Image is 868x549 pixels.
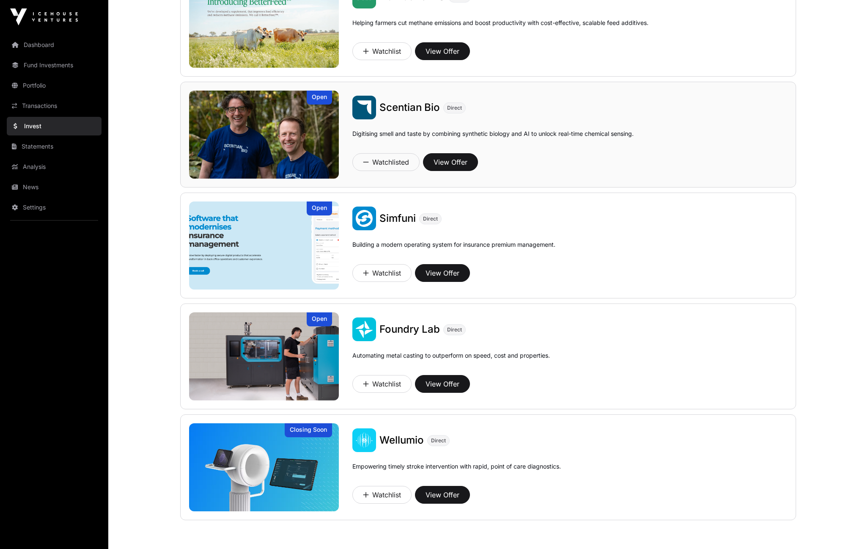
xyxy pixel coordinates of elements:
div: Open [307,91,332,105]
span: Simfuni [379,212,416,224]
button: View Offer [415,264,470,282]
p: Digitising smell and taste by combining synthetic biology and AI to unlock real-time chemical sen... [352,130,634,150]
button: View Offer [423,153,478,171]
img: Simfuni [352,207,376,230]
span: Direct [447,326,462,333]
iframe: Chat Widget [826,508,868,549]
a: Wellumio [379,433,424,447]
span: Direct [423,215,438,222]
a: Dashboard [7,36,102,54]
img: Wellumio [352,428,376,452]
a: Invest [7,117,102,135]
button: Watchlist [352,42,412,60]
a: Foundry LabOpen [189,312,339,400]
img: Icehouse Ventures Logo [10,8,78,25]
img: Wellumio [189,423,339,511]
img: Simfuni [189,201,339,290]
span: Direct [431,437,446,444]
img: Foundry Lab [189,312,339,400]
button: View Offer [415,42,470,60]
a: News [7,178,102,196]
a: Scentian Bio [379,101,440,114]
button: View Offer [415,375,470,393]
a: Foundry Lab [379,323,440,336]
img: Foundry Lab [352,317,376,341]
span: Foundry Lab [379,323,440,335]
div: Open [307,312,332,326]
a: Portfolio [7,76,102,95]
p: Empowering timely stroke intervention with rapid, point of care diagnostics. [352,462,561,483]
a: Fund Investments [7,56,102,74]
p: Helping farmers cut methane emissions and boost productivity with cost-effective, scalable feed a... [352,19,648,39]
a: WellumioClosing Soon [189,423,339,511]
span: Wellumio [379,434,424,446]
div: Closing Soon [285,423,332,437]
a: Simfuni [379,212,416,225]
button: Watchlist [352,375,412,393]
a: Statements [7,137,102,156]
img: Scentian Bio [189,91,339,179]
div: Open [307,201,332,215]
button: Watchlist [352,264,412,282]
a: Scentian BioOpen [189,91,339,179]
button: Watchlisted [352,153,420,171]
button: View Offer [415,486,470,504]
span: Direct [447,105,462,111]
button: Watchlist [352,486,412,504]
p: Automating metal casting to outperform on speed, cost and properties. [352,351,550,372]
p: Building a modern operating system for insurance premium management. [352,240,555,261]
a: SimfuniOpen [189,201,339,290]
a: Settings [7,198,102,217]
img: Scentian Bio [352,96,376,119]
a: Transactions [7,97,102,115]
span: Scentian Bio [379,101,440,113]
a: Analysis [7,157,102,176]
